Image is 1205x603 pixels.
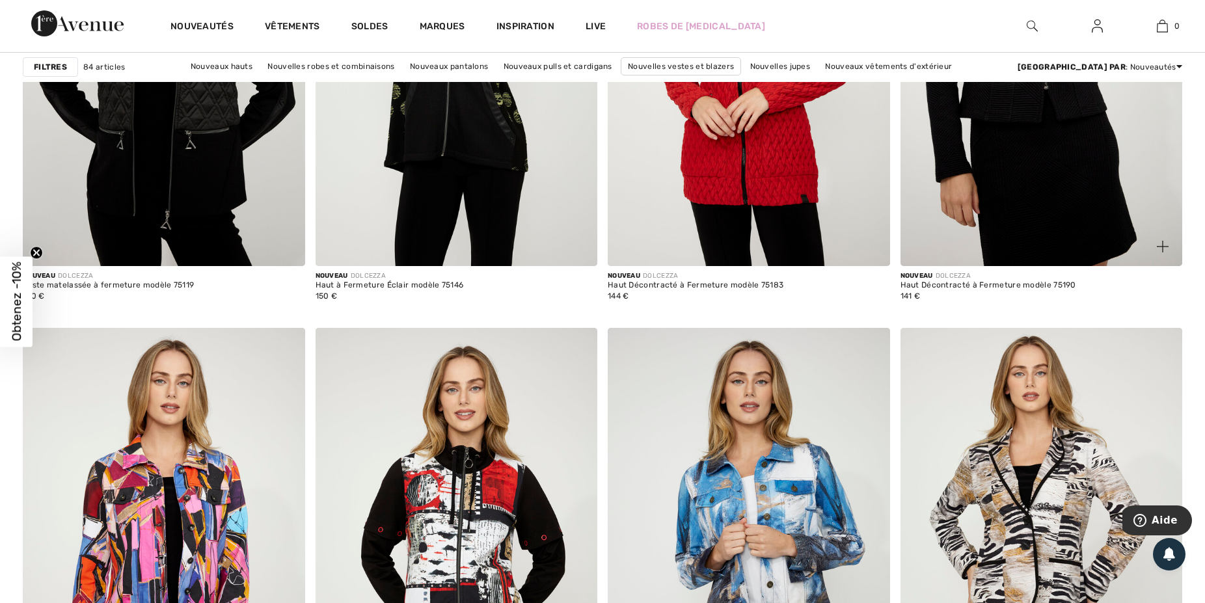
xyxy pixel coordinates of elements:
img: plus_v2.svg [1157,241,1169,252]
div: DOLCEZZA [608,271,783,281]
span: 150 € [23,291,45,301]
iframe: Ouvre un widget dans lequel vous pouvez trouver plus d’informations [1122,505,1192,538]
span: 0 [1174,20,1180,32]
a: Nouveaux vêtements d'extérieur [819,58,958,75]
div: Haut Décontracté à Fermeture modèle 75183 [608,281,783,290]
div: DOLCEZZA [900,271,1076,281]
img: Mon panier [1157,18,1168,34]
span: Nouveau [608,272,640,280]
span: Nouveau [900,272,933,280]
a: 0 [1130,18,1194,34]
span: 150 € [316,291,338,301]
a: Nouveaux hauts [184,58,259,75]
img: Mes infos [1092,18,1103,34]
img: 1ère Avenue [31,10,124,36]
a: Soldes [351,21,388,34]
button: Close teaser [30,246,43,259]
span: Nouveau [23,272,55,280]
a: Live [586,20,606,33]
div: Haut Décontracté à Fermeture modèle 75190 [900,281,1076,290]
div: Haut à Fermeture Éclair modèle 75146 [316,281,464,290]
span: Obtenez -10% [9,262,24,342]
a: Nouveaux pantalons [403,58,494,75]
div: Veste matelassée à fermeture modèle 75119 [23,281,194,290]
span: 141 € [900,291,921,301]
a: Robes de [MEDICAL_DATA] [637,20,765,33]
span: Nouveau [316,272,348,280]
a: Marques [420,21,465,34]
strong: Filtres [34,61,67,73]
a: Vêtements [265,21,320,34]
span: 144 € [608,291,629,301]
a: Nouveaux pulls et cardigans [497,58,619,75]
div: DOLCEZZA [316,271,464,281]
span: Inspiration [496,21,554,34]
a: Nouvelles robes et combinaisons [261,58,401,75]
a: Nouvelles vestes et blazers [621,57,741,75]
a: Nouveautés [170,21,234,34]
a: Nouvelles jupes [744,58,817,75]
a: Se connecter [1081,18,1113,34]
span: 84 articles [83,61,125,73]
div: DOLCEZZA [23,271,194,281]
strong: [GEOGRAPHIC_DATA] par [1018,62,1126,72]
img: recherche [1027,18,1038,34]
div: : Nouveautés [1018,61,1182,73]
